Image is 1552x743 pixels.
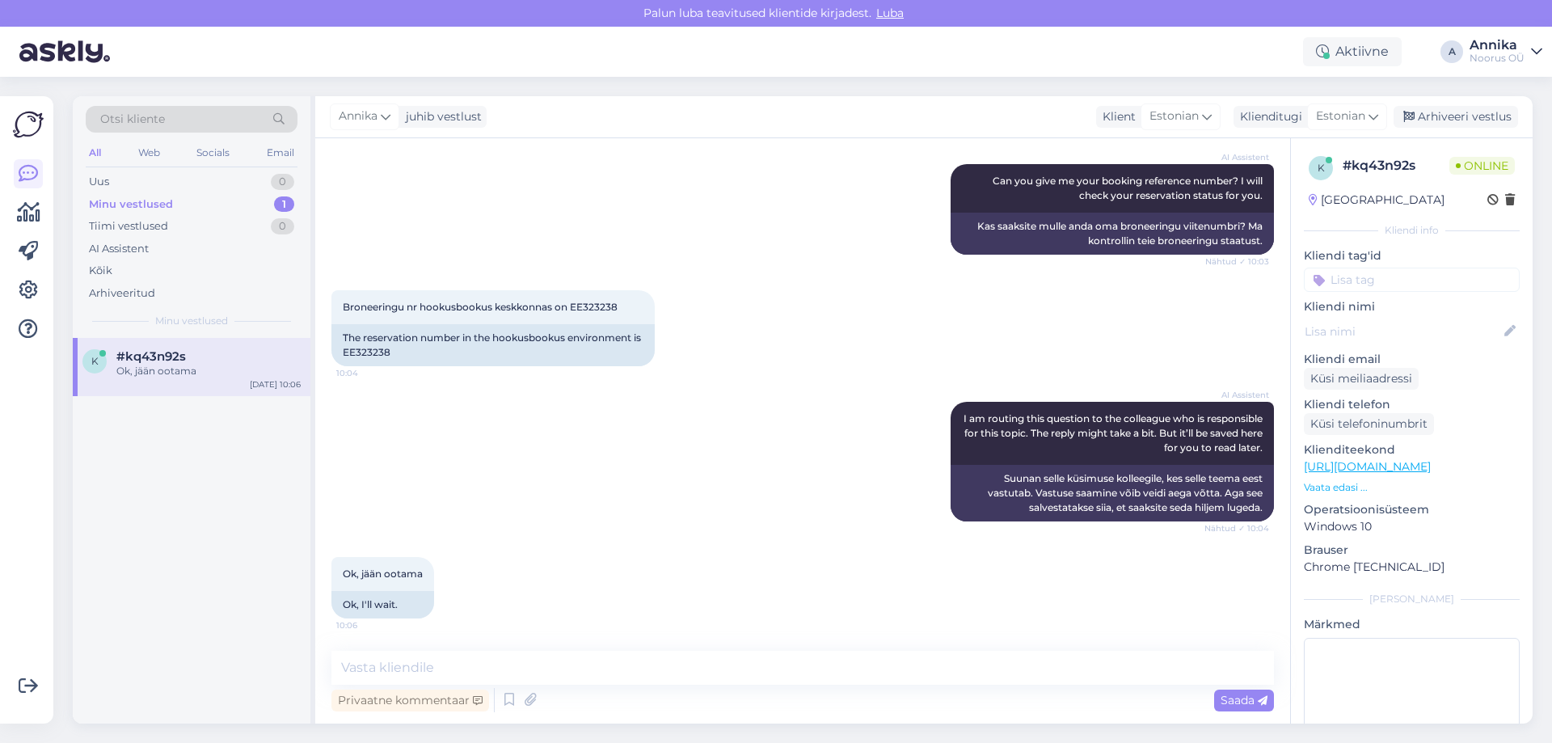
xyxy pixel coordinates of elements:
[13,109,44,140] img: Askly Logo
[964,412,1265,454] span: I am routing this question to the colleague who is responsible for this topic. The reply might ta...
[1204,522,1269,534] span: Nähtud ✓ 10:04
[100,111,165,128] span: Otsi kliente
[993,175,1265,201] span: Can you give me your booking reference number? I will check your reservation status for you.
[1304,480,1520,495] p: Vaata edasi ...
[264,142,297,163] div: Email
[1304,396,1520,413] p: Kliendi telefon
[1440,40,1463,63] div: A
[343,568,423,580] span: Ok, jään ootama
[343,301,618,313] span: Broneeringu nr hookusbookus keskkonnas on EE323238
[1470,39,1525,52] div: Annika
[951,465,1274,521] div: Suunan selle küsimuse kolleegile, kes selle teema eest vastutab. Vastuse saamine võib veidi aega ...
[339,108,377,125] span: Annika
[1304,368,1419,390] div: Küsi meiliaadressi
[1470,39,1542,65] a: AnnikaNoorus OÜ
[1316,108,1365,125] span: Estonian
[1303,37,1402,66] div: Aktiivne
[274,196,294,213] div: 1
[89,285,155,302] div: Arhiveeritud
[1304,616,1520,633] p: Märkmed
[871,6,909,20] span: Luba
[336,367,397,379] span: 10:04
[1304,592,1520,606] div: [PERSON_NAME]
[331,690,489,711] div: Privaatne kommentaar
[1304,501,1520,518] p: Operatsioonisüsteem
[1304,298,1520,315] p: Kliendi nimi
[331,591,434,618] div: Ok, I'll wait.
[1304,542,1520,559] p: Brauser
[89,218,168,234] div: Tiimi vestlused
[1234,108,1302,125] div: Klienditugi
[336,619,397,631] span: 10:06
[1304,459,1431,474] a: [URL][DOMAIN_NAME]
[1394,106,1518,128] div: Arhiveeri vestlus
[1304,223,1520,238] div: Kliendi info
[1304,247,1520,264] p: Kliendi tag'id
[1305,323,1501,340] input: Lisa nimi
[1208,151,1269,163] span: AI Assistent
[951,213,1274,255] div: Kas saaksite mulle anda oma broneeringu viitenumbri? Ma kontrollin teie broneeringu staatust.
[1343,156,1449,175] div: # kq43n92s
[1304,559,1520,576] p: Chrome [TECHNICAL_ID]
[1449,157,1515,175] span: Online
[399,108,482,125] div: juhib vestlust
[1304,413,1434,435] div: Küsi telefoninumbrit
[1304,268,1520,292] input: Lisa tag
[1309,192,1444,209] div: [GEOGRAPHIC_DATA]
[89,174,109,190] div: Uus
[89,241,149,257] div: AI Assistent
[1221,693,1267,707] span: Saada
[1149,108,1199,125] span: Estonian
[89,263,112,279] div: Kõik
[116,349,186,364] span: #kq43n92s
[1208,389,1269,401] span: AI Assistent
[1304,441,1520,458] p: Klienditeekond
[1470,52,1525,65] div: Noorus OÜ
[116,364,301,378] div: Ok, jään ootama
[331,324,655,366] div: The reservation number in the hookusbookus environment is EE323238
[86,142,104,163] div: All
[250,378,301,390] div: [DATE] 10:06
[1096,108,1136,125] div: Klient
[155,314,228,328] span: Minu vestlused
[135,142,163,163] div: Web
[89,196,173,213] div: Minu vestlused
[193,142,233,163] div: Socials
[1318,162,1325,174] span: k
[91,355,99,367] span: k
[1304,351,1520,368] p: Kliendi email
[1205,255,1269,268] span: Nähtud ✓ 10:03
[271,218,294,234] div: 0
[1304,518,1520,535] p: Windows 10
[271,174,294,190] div: 0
